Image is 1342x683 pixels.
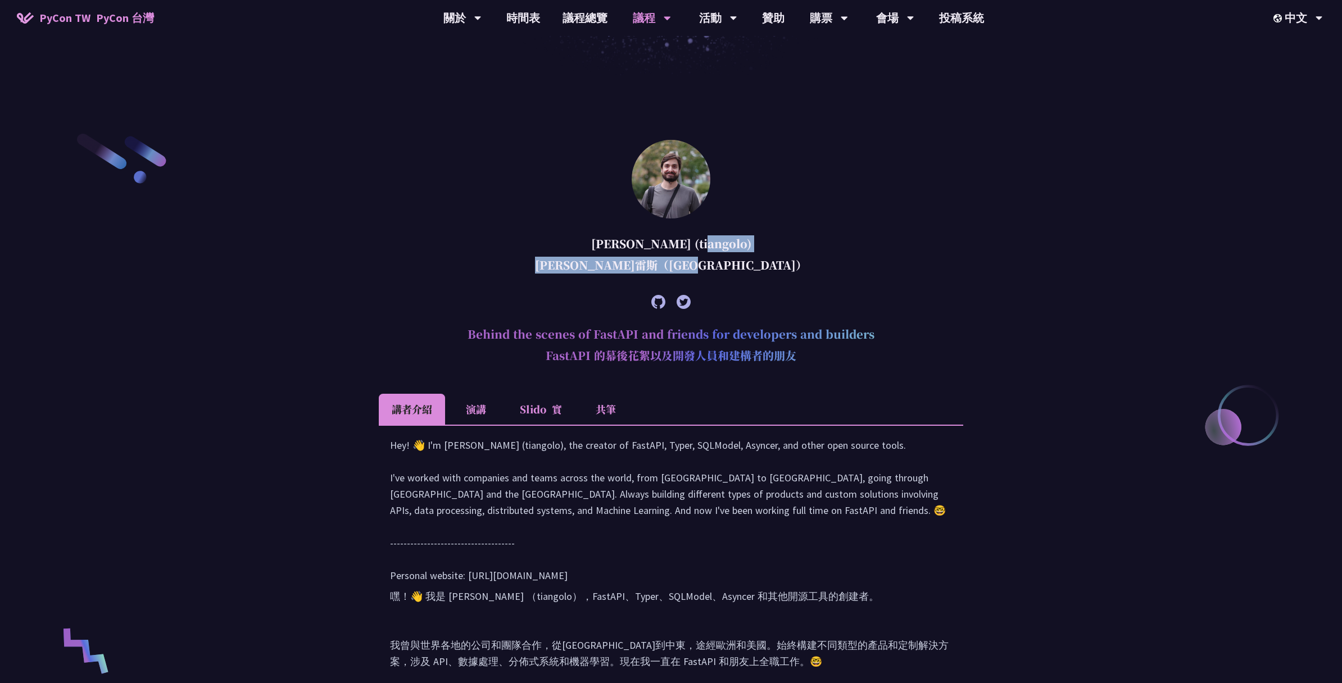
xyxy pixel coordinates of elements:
[535,257,807,273] font: [PERSON_NAME]雷斯（[GEOGRAPHIC_DATA]）
[379,317,963,377] h2: Behind the scenes of FastAPI and friends for developers and builders
[6,4,165,32] a: PyCon TW PyCon 台灣
[39,10,154,26] span: PyCon TW
[17,12,34,24] img: Home icon of PyCon TW 2025
[379,394,445,425] li: 講者介紹
[632,140,710,218] img: Sebastián Ramírez (tiangolo)
[96,11,154,25] font: PyCon 台灣
[575,394,637,425] li: 共筆
[445,394,507,425] li: 演講
[546,347,796,363] font: FastAPI 的幕後花絮以及開發人員和建構者的朋友
[379,227,963,286] div: [PERSON_NAME] (tiangolo)
[552,402,562,416] font: 實
[507,394,575,425] li: Slido
[1273,14,1285,22] img: Locale Icon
